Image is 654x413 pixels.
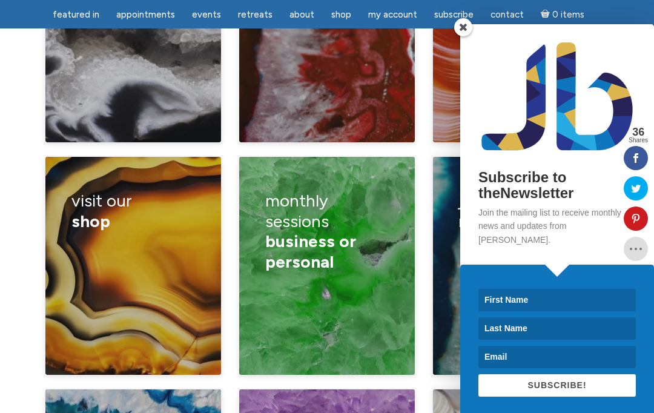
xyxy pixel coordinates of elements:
input: Email [478,346,636,368]
a: Appointments [109,3,182,27]
span: Contact [490,9,524,20]
a: Contact [483,3,531,27]
a: Retreats [231,3,280,27]
a: Shop [324,3,358,27]
span: Events [192,9,221,20]
span: About [289,9,314,20]
p: Join the mailing list to receive monthly news and updates from [PERSON_NAME]. [478,206,636,246]
button: SUBSCRIBE! [478,374,636,397]
a: Subscribe [427,3,481,27]
span: Retreats [238,9,272,20]
a: Events [185,3,228,27]
a: featured in [45,3,107,27]
a: Cart0 items [533,2,592,27]
h3: visit our [71,182,196,240]
span: Appointments [116,9,175,20]
span: SUBSCRIBE! [527,380,586,390]
h3: monthly sessions [265,182,389,280]
span: 0 items [552,10,584,19]
span: 36 [629,127,648,137]
span: shop [71,211,110,231]
span: business or personal [265,231,356,272]
span: Shares [629,137,648,144]
span: Subscribe [434,9,474,20]
h2: Subscribe to theNewsletter [478,170,636,202]
a: My Account [361,3,424,27]
span: My Account [368,9,417,20]
i: Cart [541,9,552,20]
span: Shop [331,9,351,20]
a: About [282,3,322,27]
span: featured in [53,9,99,20]
input: First Name [478,289,636,311]
input: Last Name [478,317,636,340]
